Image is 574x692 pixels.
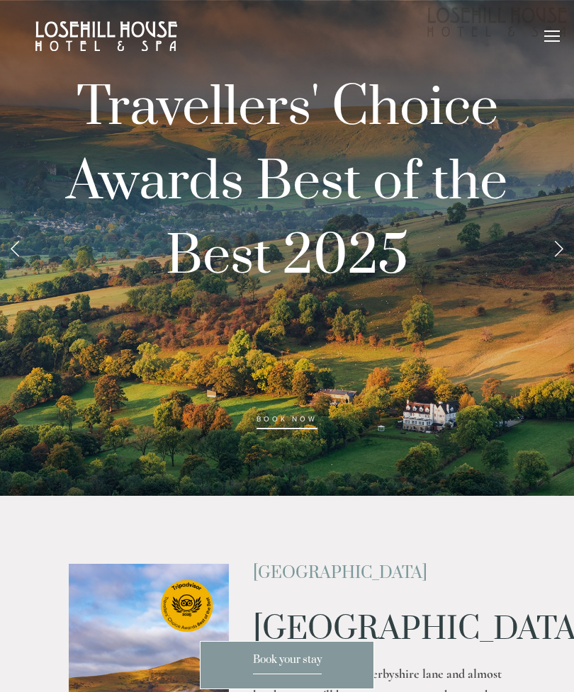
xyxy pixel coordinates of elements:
[253,653,322,674] span: Book your stay
[200,641,374,689] a: Book your stay
[23,71,551,443] p: Travellers' Choice Awards Best of the Best 2025
[257,415,317,429] a: BOOK NOW
[35,21,177,51] img: Losehill House
[253,564,505,582] h2: [GEOGRAPHIC_DATA]
[253,612,505,647] h1: [GEOGRAPHIC_DATA]
[543,227,574,269] a: Next Slide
